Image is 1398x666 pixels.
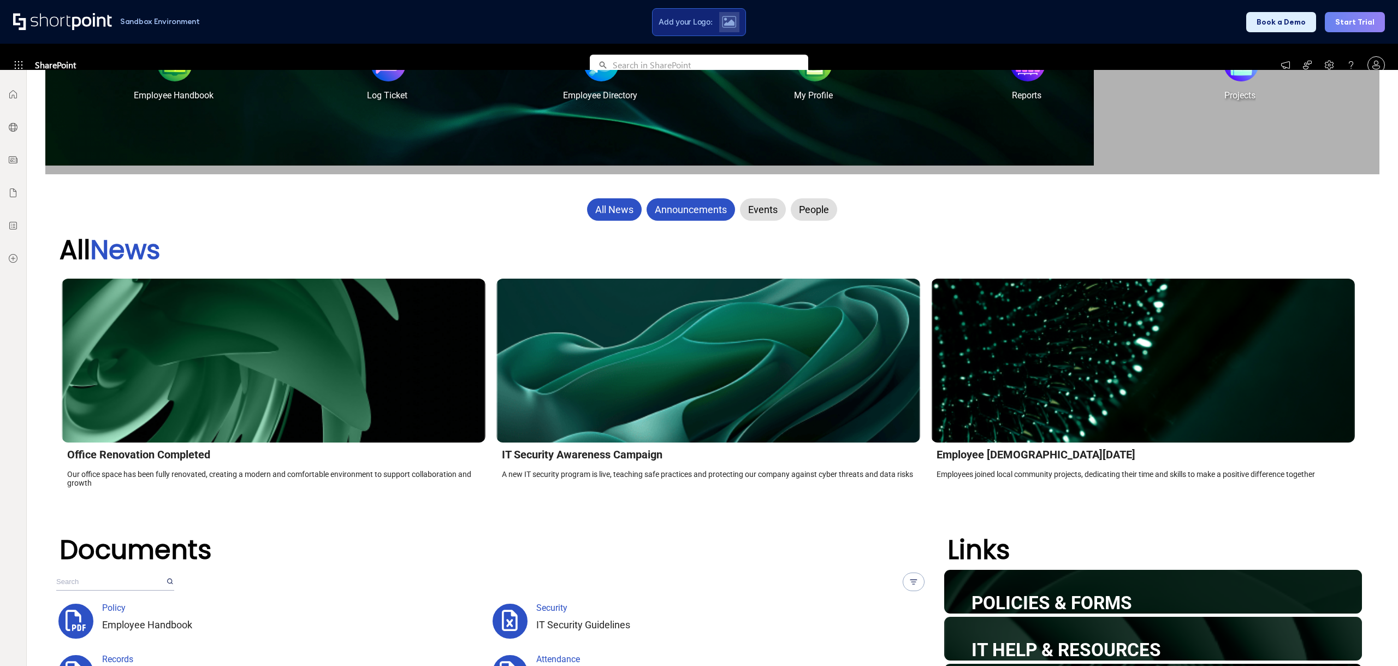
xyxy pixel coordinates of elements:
input: Search in SharePoint [613,55,808,75]
div: Employee Handbook [134,89,214,102]
div: Log Ticket [367,89,407,102]
div: Our office space has been fully renovated, creating a modern and comfortable environment to suppo... [67,461,480,487]
input: Search [56,573,165,590]
iframe: Chat Widget [1343,614,1398,666]
span: News [90,232,161,268]
div: A new IT security program is live, teaching safe practices and protecting our company against cyb... [502,461,915,479]
button: Start Trial [1325,12,1385,32]
div: IT Help & Resources [972,639,1335,661]
img: Upload logo [722,16,736,28]
div: Records [102,653,488,666]
div: Employee [DEMOGRAPHIC_DATA][DATE] [937,448,1349,461]
span: SharePoint [35,52,76,78]
div: Announcements [647,198,735,221]
div: My Profile [794,89,833,102]
div: IT Security Awareness Campaign [502,448,915,461]
strong: Links [947,532,1010,568]
div: IT Security Guidelines [536,617,922,632]
div: Events [740,198,786,221]
h1: Sandbox Environment [120,19,200,25]
strong: All [60,232,161,268]
div: People [791,198,837,221]
div: Security [536,602,922,615]
button: Book a Demo [1246,12,1316,32]
div: Projects [1224,89,1255,102]
div: Policies & Forms [972,592,1335,614]
div: Employee Directory [563,89,637,102]
div: Employee Handbook [102,617,488,632]
div: Employees joined local community projects, dedicating their time and skills to make a positive di... [937,461,1349,479]
div: Attendance [536,653,922,666]
div: Office Renovation Completed [67,448,480,461]
div: Reports [1012,89,1041,102]
span: Add your Logo: [659,17,712,27]
strong: Documents [60,532,212,568]
div: Policy [102,602,488,615]
div: All News [587,198,642,221]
